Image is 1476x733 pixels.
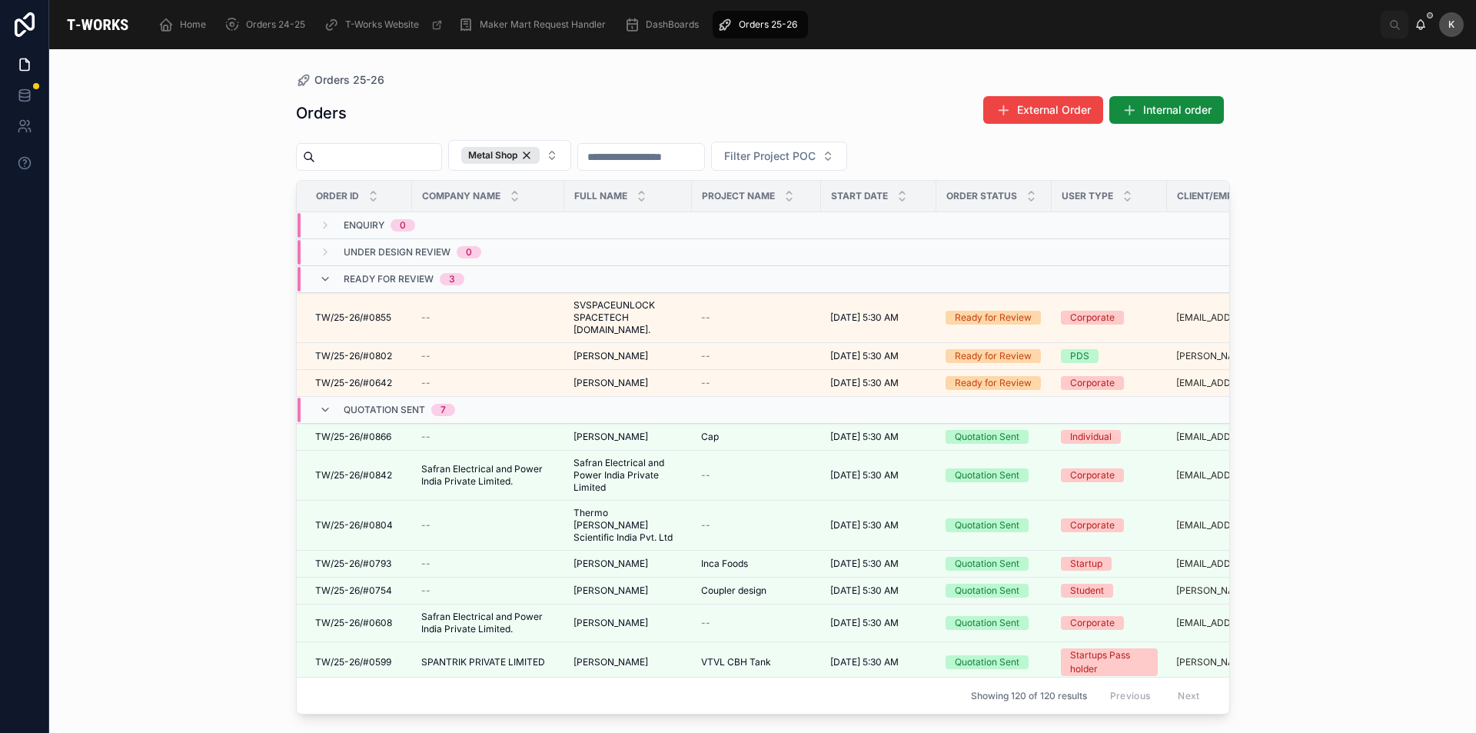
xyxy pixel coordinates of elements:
span: Enquiry [344,219,384,232]
span: K [1448,18,1454,31]
span: TW/25-26/#0642 [315,377,392,389]
a: [DATE] 5:30 AM [830,469,927,481]
span: [DATE] 5:30 AM [830,617,899,629]
span: -- [421,377,430,389]
span: TW/25-26/#0608 [315,617,392,629]
a: -- [421,350,555,362]
span: [PERSON_NAME] [573,558,648,570]
a: TW/25-26/#0804 [315,519,403,531]
span: [DATE] 5:30 AM [830,431,899,443]
span: DashBoards [646,18,699,31]
span: -- [421,585,430,597]
span: Home [180,18,206,31]
div: Quotation Sent [955,430,1019,444]
div: Quotation Sent [955,557,1019,571]
div: Ready for Review [955,349,1032,363]
a: SVSPACEUNLOCK SPACETECH [DOMAIN_NAME]. [573,299,683,336]
span: [PERSON_NAME] [573,350,648,362]
a: Inca Foods [701,558,812,570]
a: Coupler design [701,585,812,597]
a: TW/25-26/#0642 [315,377,403,389]
a: Corporate [1061,376,1158,390]
a: TW/25-26/#0754 [315,585,403,597]
a: Safran Electrical and Power India Private Limited. [421,611,555,635]
span: TW/25-26/#0804 [315,519,393,531]
span: TW/25-26/#0793 [315,558,391,570]
a: TW/25-26/#0855 [315,312,403,324]
span: Maker Mart Request Handler [480,18,606,31]
span: TW/25-26/#0599 [315,656,391,668]
div: Metal Shop [461,147,540,164]
span: Full Name [574,190,627,202]
span: TW/25-26/#0866 [315,431,391,443]
span: Inca Foods [701,558,748,570]
div: 7 [440,404,446,416]
div: 0 [466,246,472,258]
a: [EMAIL_ADDRESS][DOMAIN_NAME] [1176,431,1313,443]
a: Quotation Sent [946,655,1042,669]
a: [EMAIL_ADDRESS][DOMAIN_NAME] [1176,377,1313,389]
a: TW/25-26/#0866 [315,431,403,443]
span: Start Date [831,190,888,202]
button: Select Button [448,140,571,171]
a: Student [1061,584,1158,598]
span: User Type [1062,190,1113,202]
a: -- [701,469,812,481]
a: Quotation Sent [946,616,1042,630]
a: Corporate [1061,518,1158,532]
a: [DATE] 5:30 AM [830,656,927,668]
a: [PERSON_NAME][EMAIL_ADDRESS][DOMAIN_NAME] [1176,656,1313,668]
a: PDS [1061,349,1158,363]
span: Showing 120 of 120 results [971,690,1087,702]
a: -- [701,377,812,389]
a: Quotation Sent [946,518,1042,532]
a: [DATE] 5:30 AM [830,312,927,324]
div: scrollable content [146,8,1381,42]
span: -- [421,519,430,531]
span: T-Works Website [345,18,419,31]
h1: Orders [296,102,347,124]
div: Corporate [1070,616,1115,630]
span: [DATE] 5:30 AM [830,350,899,362]
span: Safran Electrical and Power India Private Limited. [421,463,555,488]
a: [DATE] 5:30 AM [830,377,927,389]
a: -- [701,350,812,362]
span: Under Design Review [344,246,450,258]
button: Internal order [1109,96,1224,124]
span: VTVL CBH Tank [701,656,771,668]
span: [PERSON_NAME] [573,585,648,597]
div: Quotation Sent [955,584,1019,598]
span: -- [421,312,430,324]
a: Maker Mart Request Handler [454,11,617,38]
span: Orders 25-26 [314,72,384,88]
a: Quotation Sent [946,430,1042,444]
a: TW/25-26/#0599 [315,656,403,668]
a: [EMAIL_ADDRESS][DOMAIN_NAME] [1176,519,1313,531]
span: -- [421,350,430,362]
div: Student [1070,584,1104,598]
button: External Order [983,96,1103,124]
span: [DATE] 5:30 AM [830,558,899,570]
span: TW/25-26/#0802 [315,350,392,362]
div: PDS [1070,349,1089,363]
a: -- [421,377,555,389]
a: [EMAIL_ADDRESS][PERSON_NAME][DOMAIN_NAME] [1176,469,1313,481]
a: [PERSON_NAME][EMAIL_ADDRESS][DOMAIN_NAME] [1176,350,1313,362]
span: [DATE] 5:30 AM [830,469,899,481]
a: Corporate [1061,311,1158,325]
span: [DATE] 5:30 AM [830,312,899,324]
span: Cap [701,431,719,443]
a: [PERSON_NAME][EMAIL_ADDRESS][PERSON_NAME][DOMAIN_NAME] [1176,585,1313,597]
div: Quotation Sent [955,468,1019,482]
div: Quotation Sent [955,616,1019,630]
div: Corporate [1070,311,1115,325]
div: Ready for Review [955,376,1032,390]
a: [EMAIL_ADDRESS][DOMAIN_NAME] [1176,312,1313,324]
a: TW/25-26/#0608 [315,617,403,629]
